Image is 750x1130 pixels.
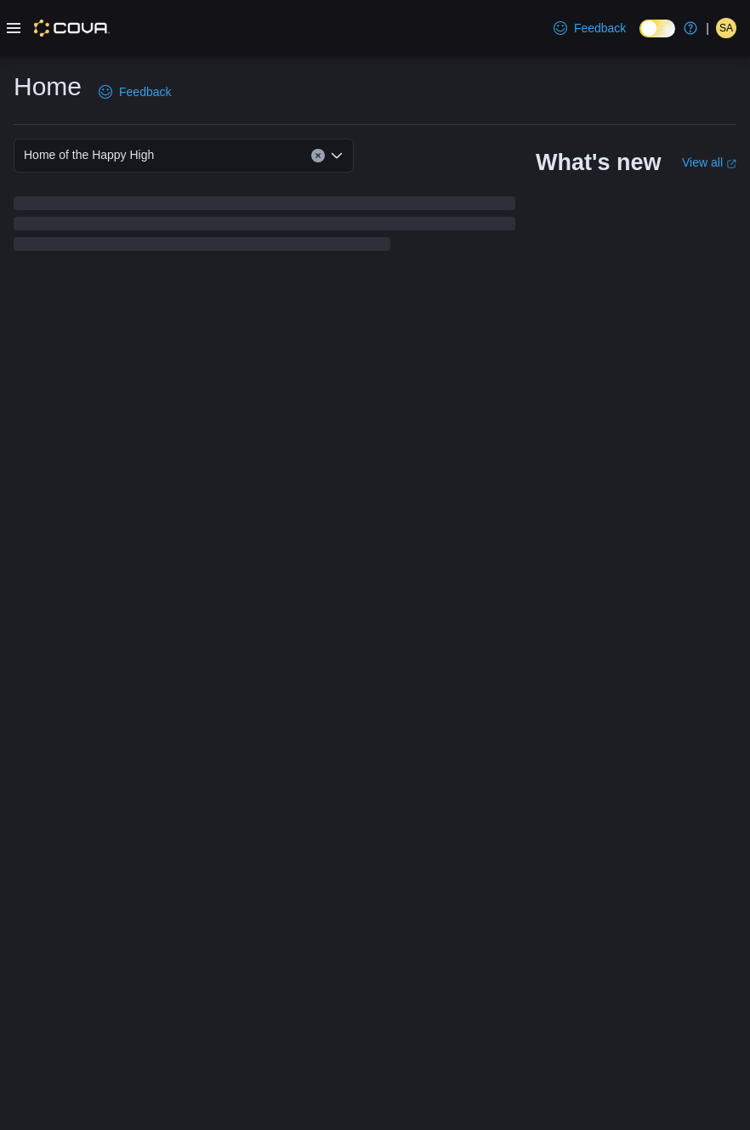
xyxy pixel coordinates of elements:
[34,20,110,37] img: Cova
[719,18,733,38] span: SA
[92,75,178,109] a: Feedback
[119,83,171,100] span: Feedback
[536,149,661,176] h2: What's new
[706,18,709,38] p: |
[726,159,736,169] svg: External link
[574,20,626,37] span: Feedback
[547,11,633,45] a: Feedback
[14,70,82,104] h1: Home
[330,149,344,162] button: Open list of options
[682,156,736,169] a: View allExternal link
[14,200,515,254] span: Loading
[716,18,736,38] div: Shawn Alexander
[24,145,154,165] span: Home of the Happy High
[311,149,325,162] button: Clear input
[639,37,640,38] span: Dark Mode
[639,20,675,37] input: Dark Mode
